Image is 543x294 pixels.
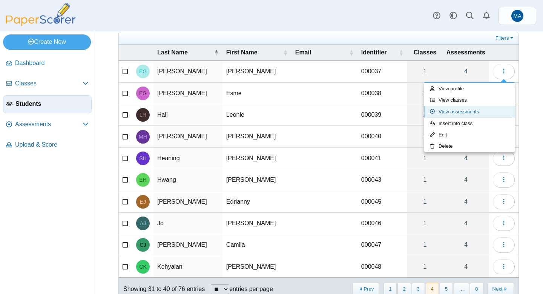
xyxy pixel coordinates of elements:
[222,213,291,234] td: [PERSON_NAME]
[3,116,92,134] a: Assessments
[424,129,515,141] a: Edit
[443,256,489,277] a: 4
[139,69,147,74] span: Elizabeth Guerrero
[424,83,515,94] a: View profile
[514,13,522,19] span: Marymount Admissions
[153,83,222,104] td: [PERSON_NAME]
[283,49,288,56] span: First Name : Activate to sort
[407,83,443,104] a: 1
[478,8,495,24] a: Alerts
[443,61,489,82] a: 4
[140,112,146,118] span: Leonie Hall
[499,7,536,25] a: Marymount Admissions
[153,126,222,147] td: [PERSON_NAME]
[357,61,407,82] td: 000037
[222,61,291,82] td: [PERSON_NAME]
[443,213,489,234] a: 4
[15,59,89,67] span: Dashboard
[407,234,443,255] a: 1
[214,49,219,56] span: Last Name : Activate to invert sorting
[157,48,213,57] span: Last Name
[139,264,146,269] span: Chloe Kehyaian
[3,75,92,93] a: Classes
[140,221,146,226] span: Anna Jo
[411,48,439,57] span: Classes
[222,191,291,213] td: Edrianny
[153,191,222,213] td: [PERSON_NAME]
[357,256,407,278] td: 000048
[153,256,222,278] td: Kehyaian
[407,148,443,169] a: 1
[15,100,88,108] span: Students
[140,242,146,248] span: Camila Juarez-Espinosa
[399,49,403,56] span: Identifier : Activate to sort
[443,169,489,190] a: 4
[3,95,92,113] a: Students
[443,234,489,255] a: 4
[139,156,146,161] span: Sophia Heaning
[153,234,222,256] td: [PERSON_NAME]
[361,48,397,57] span: Identifier
[407,61,443,82] a: 1
[226,48,282,57] span: First Name
[407,104,443,125] a: 1
[357,148,407,169] td: 000041
[140,199,146,204] span: Edrianny Jimenez
[3,136,92,154] a: Upload & Score
[153,213,222,234] td: Jo
[153,148,222,169] td: Heaning
[222,234,291,256] td: Camila
[222,169,291,191] td: [PERSON_NAME]
[443,148,489,169] a: 4
[153,61,222,82] td: [PERSON_NAME]
[15,120,83,128] span: Assessments
[424,94,515,106] a: View classes
[139,177,146,183] span: Evelyn Hwang
[511,10,523,22] span: Marymount Admissions
[3,21,78,27] a: PaperScorer
[407,126,443,147] a: 1
[222,104,291,126] td: Leonie
[3,3,78,26] img: PaperScorer
[222,83,291,104] td: Esme
[357,83,407,104] td: 000038
[407,169,443,190] a: 1
[446,48,485,57] span: Assessments
[3,54,92,73] a: Dashboard
[424,141,515,152] a: Delete
[407,191,443,212] a: 1
[15,141,89,149] span: Upload & Score
[357,104,407,126] td: 000039
[357,213,407,234] td: 000046
[222,148,291,169] td: [PERSON_NAME]
[222,126,291,147] td: [PERSON_NAME]
[3,34,91,50] a: Create New
[494,34,517,42] a: Filters
[443,191,489,212] a: 4
[349,49,354,56] span: Email : Activate to sort
[222,256,291,278] td: [PERSON_NAME]
[139,134,147,139] span: Mabel Haney
[153,169,222,191] td: Hwang
[424,118,515,129] a: Insert into class
[357,191,407,213] td: 000045
[139,91,147,96] span: Esme Guinan
[357,234,407,256] td: 000047
[424,106,515,118] a: View assessments
[407,213,443,234] a: 1
[357,169,407,191] td: 000043
[15,79,83,88] span: Classes
[357,126,407,147] td: 000040
[229,286,273,292] label: entries per page
[407,256,443,277] a: 1
[295,48,348,57] span: Email
[153,104,222,126] td: Hall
